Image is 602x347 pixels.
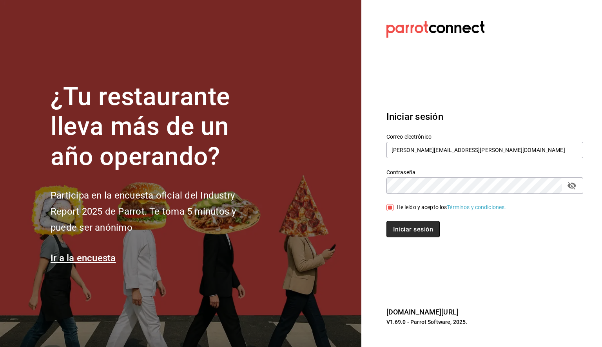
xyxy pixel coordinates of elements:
a: [DOMAIN_NAME][URL] [386,308,459,316]
font: Iniciar sesión [393,226,433,233]
a: Términos y condiciones. [447,204,506,210]
button: Iniciar sesión [386,221,440,237]
font: He leído y acepto los [397,204,447,210]
input: Ingresa tu correo electrónico [386,142,583,158]
a: Ir a la encuesta [51,253,116,264]
font: Correo electrónico [386,133,432,139]
font: V1.69.0 - Parrot Software, 2025. [386,319,468,325]
font: Iniciar sesión [386,111,443,122]
button: campo de contraseña [565,179,578,192]
font: Contraseña [386,169,415,175]
font: Participa en la encuesta oficial del Industry Report 2025 de Parrot. Te toma 5 minutos y puede se... [51,190,236,233]
font: ¿Tu restaurante lleva más de un año operando? [51,82,230,172]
